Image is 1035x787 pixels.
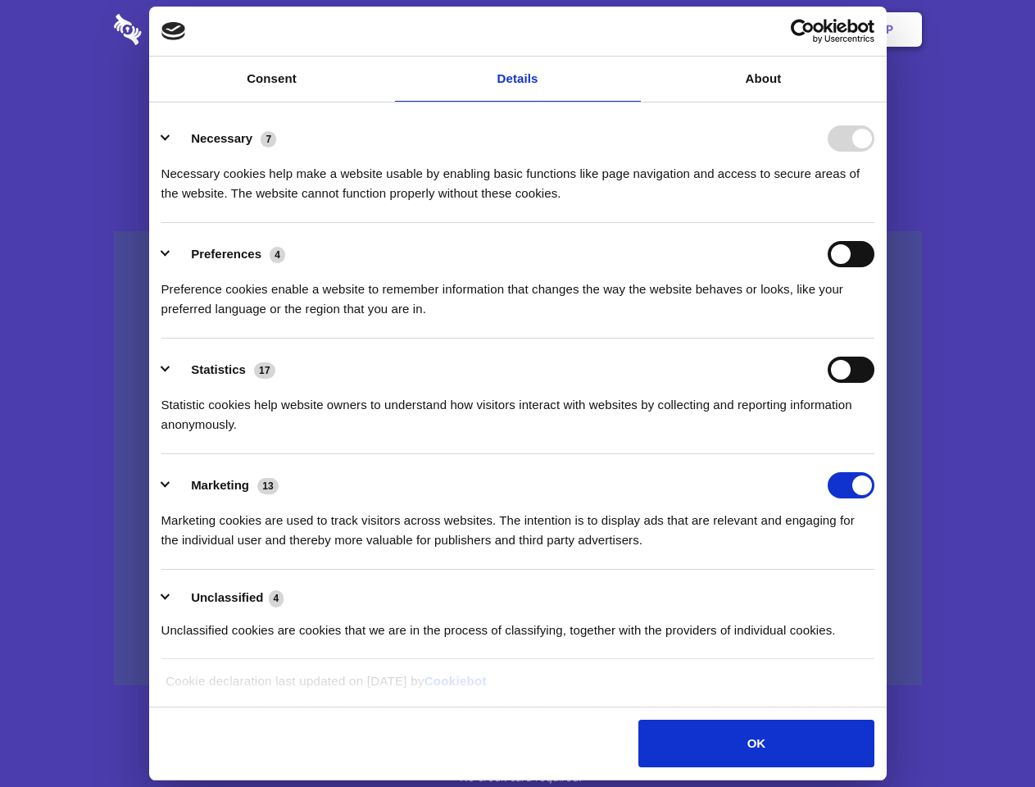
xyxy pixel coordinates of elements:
span: 17 [254,362,275,379]
div: Statistic cookies help website owners to understand how visitors interact with websites by collec... [161,383,874,434]
div: Necessary cookies help make a website usable by enabling basic functions like page navigation and... [161,152,874,203]
div: Preference cookies enable a website to remember information that changes the way the website beha... [161,267,874,319]
span: 4 [269,590,284,607]
a: Contact [665,4,740,55]
a: Consent [149,57,395,102]
button: Marketing (13) [161,472,289,498]
label: Necessary [191,131,252,145]
div: Unclassified cookies are cookies that we are in the process of classifying, together with the pro... [161,608,874,640]
img: logo [161,22,186,40]
a: Wistia video thumbnail [114,231,922,686]
span: 13 [257,478,279,494]
a: About [641,57,887,102]
button: Preferences (4) [161,241,296,267]
button: Unclassified (4) [161,588,294,608]
a: Pricing [481,4,552,55]
button: Statistics (17) [161,357,286,383]
button: OK [638,720,874,767]
button: Necessary (7) [161,125,287,152]
label: Marketing [191,478,249,492]
div: Cookie declaration last updated on [DATE] by [153,671,882,703]
label: Statistics [191,362,246,376]
a: Details [395,57,641,102]
img: logo-wordmark-white-trans-d4663122ce5f474addd5e946df7df03e33cb6a1c49d2221995e7729f52c070b2.svg [114,14,254,45]
span: 4 [270,247,285,263]
a: Cookiebot [424,674,487,688]
h1: Eliminate Slack Data Loss. [114,74,922,133]
label: Preferences [191,247,261,261]
a: Login [743,4,815,55]
iframe: Drift Widget Chat Controller [953,705,1015,767]
span: 7 [261,131,276,148]
h4: Auto-redaction of sensitive data, encrypted data sharing and self-destructing private chats. Shar... [114,149,922,203]
a: Usercentrics Cookiebot - opens in a new window [731,19,874,43]
div: Marketing cookies are used to track visitors across websites. The intention is to display ads tha... [161,498,874,550]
